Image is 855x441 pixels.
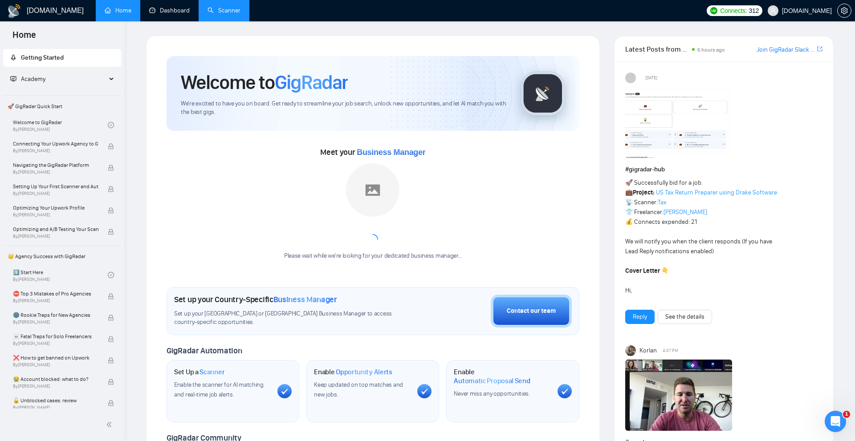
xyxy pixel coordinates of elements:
a: [PERSON_NAME] [664,208,707,216]
span: By [PERSON_NAME] [13,212,98,218]
span: 🚀 GigRadar Quick Start [4,97,120,115]
img: upwork-logo.png [710,7,717,14]
div: Contact our team [507,306,556,316]
span: Optimizing and A/B Testing Your Scanner for Better Results [13,225,98,234]
span: 312 [749,6,759,16]
span: Getting Started [21,54,64,61]
span: 6 hours ago [697,47,725,53]
span: Never miss any opportunities. [454,390,529,397]
span: GigRadar [275,70,348,94]
span: Connecting Your Upwork Agency to GigRadar [13,139,98,148]
img: F09EM4TRGJF-image.png [625,360,732,431]
span: check-circle [108,272,114,278]
span: [DATE] [645,74,657,82]
span: ⛔ Top 3 Mistakes of Pro Agencies [13,289,98,298]
a: Tax [658,198,667,206]
h1: Set up your Country-Specific [174,295,337,304]
span: By [PERSON_NAME] [13,384,98,389]
span: Scanner [199,368,224,376]
a: 1️⃣ Start HereBy[PERSON_NAME] [13,265,108,285]
a: export [817,45,822,53]
span: lock [108,379,114,385]
span: By [PERSON_NAME] [13,170,98,175]
span: Automatic Proposal Send [454,376,530,385]
span: We're excited to have you on board. Get ready to streamline your job search, unlock new opportuni... [181,100,506,117]
a: US Tax Return Preparer using Drake Software [656,189,777,196]
img: Korlan [625,345,636,356]
h1: Enable [314,368,392,376]
span: Optimizing Your Upwork Profile [13,203,98,212]
span: lock [108,336,114,342]
a: See the details [665,312,704,322]
span: ❌ How to get banned on Upwork [13,353,98,362]
h1: Enable [454,368,550,385]
span: lock [108,143,114,150]
span: By [PERSON_NAME] [13,405,98,410]
span: Business Manager [273,295,337,304]
span: lock [108,165,114,171]
h1: Set Up a [174,368,224,376]
span: Home [5,28,43,47]
span: 1 [843,411,850,418]
span: 😭 Account blocked: what to do? [13,375,98,384]
span: 4:07 PM [663,347,678,355]
span: By [PERSON_NAME] [13,234,98,239]
div: Please wait while we're looking for your dedicated business manager... [279,252,467,260]
span: Business Manager [357,148,425,157]
span: Set up your [GEOGRAPHIC_DATA] or [GEOGRAPHIC_DATA] Business Manager to access country-specific op... [174,310,413,327]
span: Navigating the GigRadar Platform [13,161,98,170]
img: placeholder.png [346,163,399,217]
a: dashboardDashboard [149,7,190,14]
span: check-circle [108,122,114,128]
a: Join GigRadar Slack Community [757,45,815,55]
span: 🌚 Rookie Traps for New Agencies [13,311,98,320]
span: rocket [10,54,16,61]
span: double-left [106,420,115,429]
span: GigRadar Automation [167,346,242,356]
span: Keep updated on top matches and new jobs. [314,381,403,398]
span: lock [108,357,114,364]
span: lock [108,315,114,321]
span: user [770,8,776,14]
span: lock [108,207,114,214]
span: By [PERSON_NAME] [13,191,98,196]
h1: # gigradar-hub [625,165,822,174]
button: setting [837,4,851,18]
span: By [PERSON_NAME] [13,320,98,325]
span: 🔓 Unblocked cases: review [13,396,98,405]
button: Contact our team [491,295,572,328]
a: Reply [633,312,647,322]
iframe: Intercom live chat [825,411,846,432]
span: ☠️ Fatal Traps for Solo Freelancers [13,332,98,341]
li: Getting Started [3,49,121,67]
span: fund-projection-screen [10,76,16,82]
span: Enable the scanner for AI matching and real-time job alerts. [174,381,264,398]
span: lock [108,400,114,406]
a: searchScanner [208,7,240,14]
a: setting [837,7,851,14]
span: By [PERSON_NAME] [13,362,98,368]
span: Academy [10,75,45,83]
img: gigradar-logo.png [521,71,565,116]
span: By [PERSON_NAME] [13,298,98,303]
span: Setting Up Your First Scanner and Auto-Bidder [13,182,98,191]
span: lock [108,293,114,299]
strong: Cover Letter 👇 [625,267,669,275]
span: Korlan [639,346,657,356]
span: By [PERSON_NAME] [13,341,98,346]
strong: Project: [633,189,655,196]
h1: Welcome to [181,70,348,94]
span: loading [365,232,380,247]
a: homeHome [105,7,131,14]
img: F09354QB7SM-image.png [625,87,732,158]
span: Connects: [720,6,747,16]
span: Latest Posts from the GigRadar Community [625,44,690,55]
span: lock [108,229,114,235]
span: 👑 Agency Success with GigRadar [4,247,120,265]
span: lock [108,186,114,192]
a: Welcome to GigRadarBy[PERSON_NAME] [13,115,108,135]
span: By [PERSON_NAME] [13,148,98,154]
button: See the details [658,310,712,324]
